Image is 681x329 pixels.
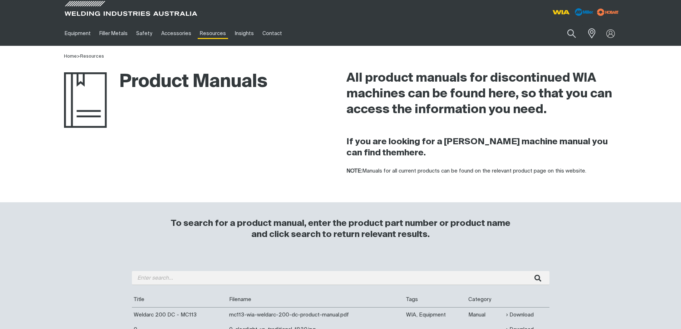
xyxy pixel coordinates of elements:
[168,218,514,240] h3: To search for a product manual, enter the product part number or product name and click search to...
[404,292,467,307] th: Tags
[64,54,77,59] a: Home
[132,271,549,285] input: Enter search...
[559,25,584,42] button: Search products
[595,7,621,18] img: miller
[550,25,583,42] input: Product name or item number...
[60,21,481,46] nav: Main
[132,21,157,46] a: Safety
[404,149,426,157] a: here.
[157,21,196,46] a: Accessories
[346,167,617,175] p: Manuals for all current products can be found on the relevant product page on this website.
[346,168,362,174] strong: NOTE:
[60,21,95,46] a: Equipment
[80,54,104,59] a: Resources
[95,21,132,46] a: Filler Metals
[132,292,227,307] th: Title
[230,21,258,46] a: Insights
[64,71,267,94] h1: Product Manuals
[258,21,286,46] a: Contact
[506,311,534,319] a: Download
[467,307,504,322] td: Manual
[467,292,504,307] th: Category
[404,307,467,322] td: WIA, Equipment
[346,71,617,118] h2: All product manuals for discontinued WIA machines can be found here, so that you can access the i...
[196,21,230,46] a: Resources
[132,307,227,322] td: Weldarc 200 DC - MC113
[227,307,405,322] td: mc113-wia-weldarc-200-dc-product-manual.pdf
[77,54,80,59] span: >
[346,137,608,157] strong: If you are looking for a [PERSON_NAME] machine manual you can find them
[227,292,405,307] th: Filename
